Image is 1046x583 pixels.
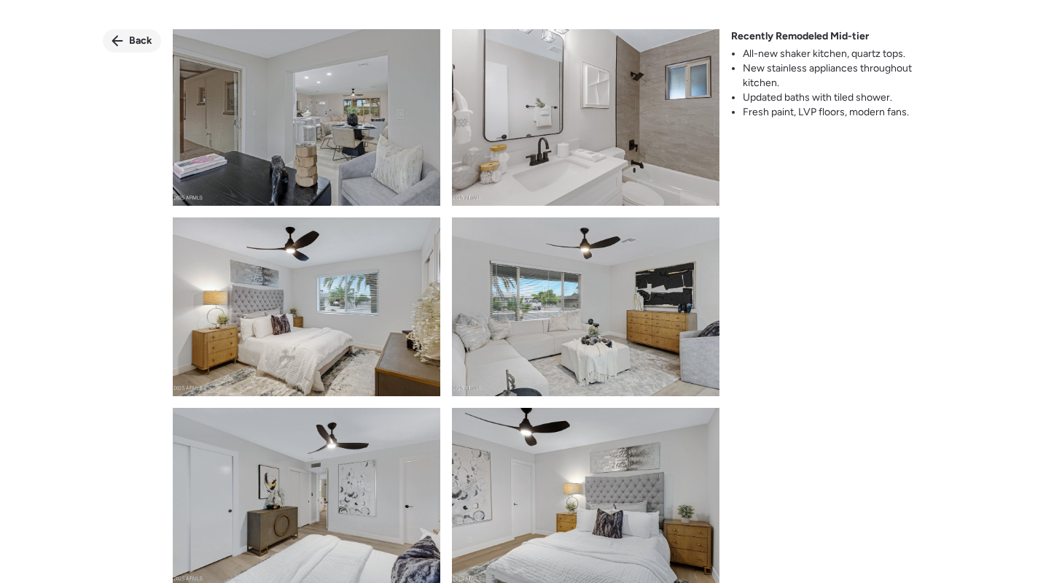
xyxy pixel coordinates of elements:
[452,217,719,396] img: product
[129,34,152,48] span: Back
[731,29,869,44] span: Recently Remodeled Mid-tier
[173,217,440,396] img: product
[452,28,719,206] img: product
[743,105,943,120] li: Fresh paint, LVP floors, modern fans.
[173,28,440,206] img: product
[743,61,943,90] li: New stainless appliances throughout kitchen.
[743,47,943,61] li: All-new shaker kitchen, quartz tops.
[743,90,943,105] li: Updated baths with tiled shower.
